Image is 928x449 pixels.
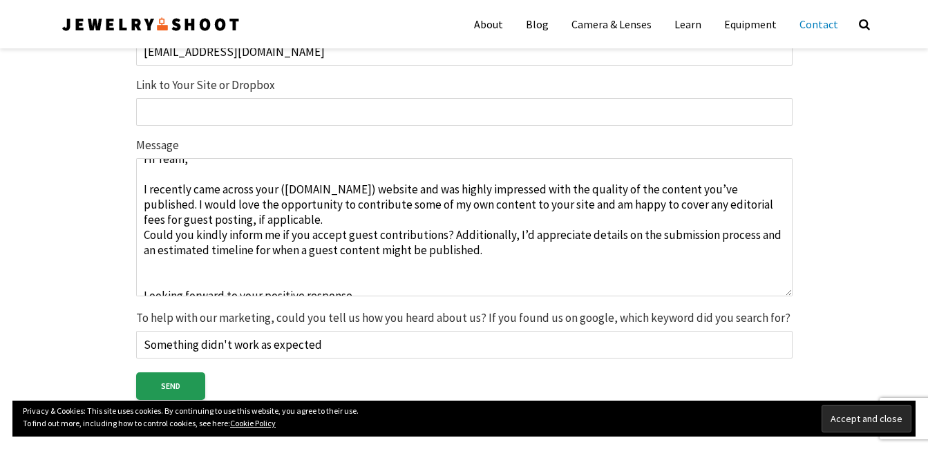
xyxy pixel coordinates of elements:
a: Learn [664,7,712,41]
a: Contact [789,7,849,41]
input: Send [136,372,205,400]
textarea: Message [136,158,793,296]
a: Cookie Policy [230,418,276,428]
a: About [464,7,513,41]
label: To help with our marketing, could you tell us how you heard about us? If you found us on google, ... [136,312,793,359]
input: Link to Your Site or Dropbox [136,98,793,126]
input: To help with our marketing, could you tell us how you heard about us? If you found us on google, ... [136,331,793,359]
a: Equipment [714,7,787,41]
label: Message [136,140,793,298]
input: Your Email (required) [136,38,793,66]
img: Jewelry Photographer Bay Area - San Francisco | Nationwide via Mail [60,13,241,35]
label: Link to Your Site or Dropbox [136,79,793,126]
div: Privacy & Cookies: This site uses cookies. By continuing to use this website, you agree to their ... [12,401,916,437]
a: Camera & Lenses [561,7,662,41]
a: Blog [515,7,559,41]
input: Accept and close [822,405,911,432]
